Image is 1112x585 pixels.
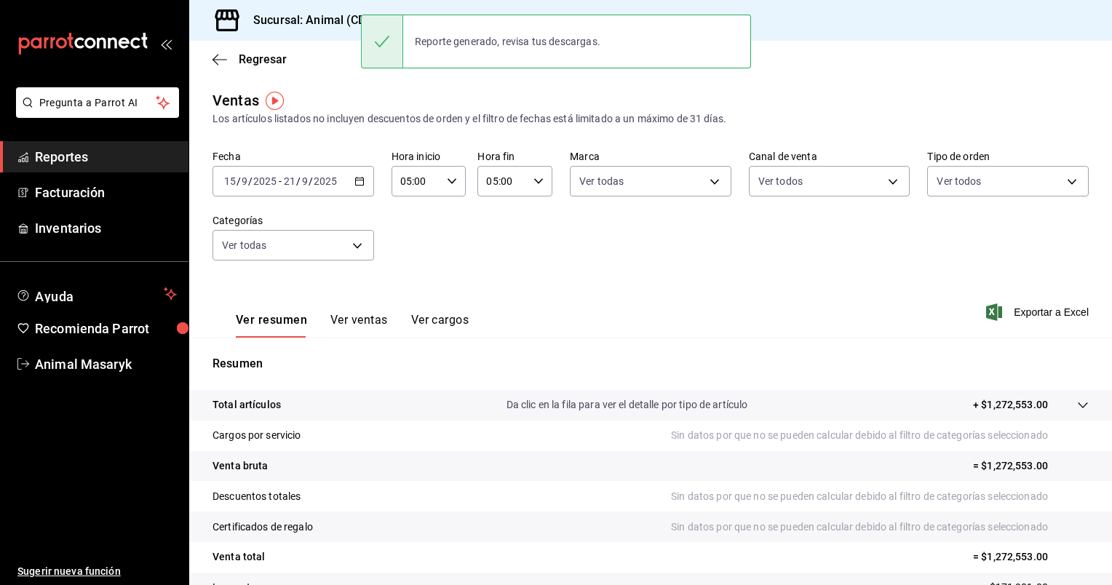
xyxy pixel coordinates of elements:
[213,111,1089,127] div: Los artículos listados no incluyen descuentos de orden y el filtro de fechas está limitado a un m...
[241,175,248,187] input: --
[35,285,158,303] span: Ayuda
[35,218,177,238] span: Inventarios
[39,95,156,111] span: Pregunta a Parrot AI
[237,175,241,187] span: /
[758,174,803,188] span: Ver todos
[242,12,388,29] h3: Sucursal: Animal (CDMX)
[973,549,1089,565] p: = $1,272,553.00
[301,175,309,187] input: --
[927,151,1089,162] label: Tipo de orden
[35,319,177,338] span: Recomienda Parrot
[671,489,1089,504] p: Sin datos por que no se pueden calcular debido al filtro de categorías seleccionado
[35,147,177,167] span: Reportes
[671,428,1089,443] p: Sin datos por que no se pueden calcular debido al filtro de categorías seleccionado
[35,183,177,202] span: Facturación
[248,175,253,187] span: /
[16,87,179,118] button: Pregunta a Parrot AI
[477,151,552,162] label: Hora fin
[213,215,374,226] label: Categorías
[309,175,313,187] span: /
[570,151,731,162] label: Marca
[253,175,277,187] input: ----
[213,549,265,565] p: Venta total
[937,174,981,188] span: Ver todos
[213,489,301,504] p: Descuentos totales
[989,303,1089,321] button: Exportar a Excel
[973,397,1048,413] p: + $1,272,553.00
[279,175,282,187] span: -
[213,151,374,162] label: Fecha
[266,92,284,110] img: Tooltip marker
[236,313,307,338] button: Ver resumen
[579,174,624,188] span: Ver todas
[236,313,469,338] div: navigation tabs
[239,52,287,66] span: Regresar
[411,313,469,338] button: Ver cargos
[35,354,177,374] span: Animal Masaryk
[213,89,259,111] div: Ventas
[213,428,301,443] p: Cargos por servicio
[403,25,612,57] div: Reporte generado, revisa tus descargas.
[17,564,177,579] span: Sugerir nueva función
[392,151,466,162] label: Hora inicio
[213,397,281,413] p: Total artículos
[973,458,1089,474] p: = $1,272,553.00
[160,38,172,49] button: open_drawer_menu
[222,238,266,252] span: Ver todas
[223,175,237,187] input: --
[313,175,338,187] input: ----
[10,106,179,121] a: Pregunta a Parrot AI
[213,52,287,66] button: Regresar
[296,175,301,187] span: /
[213,520,313,535] p: Certificados de regalo
[507,397,748,413] p: Da clic en la fila para ver el detalle por tipo de artículo
[749,151,910,162] label: Canal de venta
[283,175,296,187] input: --
[330,313,388,338] button: Ver ventas
[671,520,1089,535] p: Sin datos por que no se pueden calcular debido al filtro de categorías seleccionado
[213,458,268,474] p: Venta bruta
[213,355,1089,373] p: Resumen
